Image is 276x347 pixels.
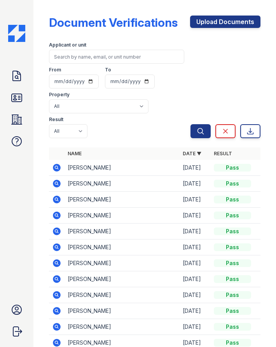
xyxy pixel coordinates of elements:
td: [DATE] [180,208,211,224]
td: [PERSON_NAME] [65,255,180,271]
td: [DATE] [180,303,211,319]
div: Pass [214,291,251,299]
label: Property [49,92,70,98]
td: [PERSON_NAME] [65,160,180,176]
a: Result [214,151,232,156]
td: [DATE] [180,224,211,239]
td: [DATE] [180,160,211,176]
td: [PERSON_NAME] [65,239,180,255]
label: To [105,67,111,73]
a: Name [68,151,82,156]
div: Pass [214,180,251,187]
td: [DATE] [180,192,211,208]
div: Pass [214,243,251,251]
td: [DATE] [180,255,211,271]
td: [DATE] [180,239,211,255]
div: Pass [214,227,251,235]
td: [PERSON_NAME] [65,176,180,192]
td: [PERSON_NAME] [65,224,180,239]
div: Pass [214,339,251,347]
div: Document Verifications [49,16,178,29]
label: Applicant or unit [49,42,86,48]
td: [PERSON_NAME] [65,287,180,303]
td: [DATE] [180,319,211,335]
div: Pass [214,212,251,219]
label: Result [49,116,63,123]
a: Upload Documents [190,16,260,28]
td: [DATE] [180,287,211,303]
td: [PERSON_NAME] [65,303,180,319]
td: [DATE] [180,176,211,192]
div: Pass [214,196,251,203]
td: [PERSON_NAME] [65,208,180,224]
div: Pass [214,323,251,331]
div: Pass [214,275,251,283]
label: From [49,67,61,73]
td: [PERSON_NAME] [65,271,180,287]
input: Search by name, email, or unit number [49,50,184,64]
td: [DATE] [180,271,211,287]
td: [PERSON_NAME] [65,192,180,208]
div: Pass [214,307,251,315]
a: Date ▼ [183,151,201,156]
img: CE_Icon_Blue-c292c112584629df590d857e76928e9f676e5b41ef8f769ba2f05ee15b207248.png [8,25,25,42]
td: [PERSON_NAME] [65,319,180,335]
div: Pass [214,259,251,267]
div: Pass [214,164,251,172]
